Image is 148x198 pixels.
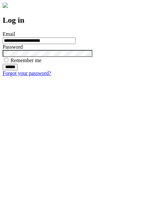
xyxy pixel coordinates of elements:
label: Email [3,31,15,37]
h2: Log in [3,16,145,25]
a: Forgot your password? [3,70,51,76]
label: Remember me [11,58,41,63]
img: logo-4e3dc11c47720685a147b03b5a06dd966a58ff35d612b21f08c02c0306f2b779.png [3,3,8,8]
label: Password [3,44,23,50]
